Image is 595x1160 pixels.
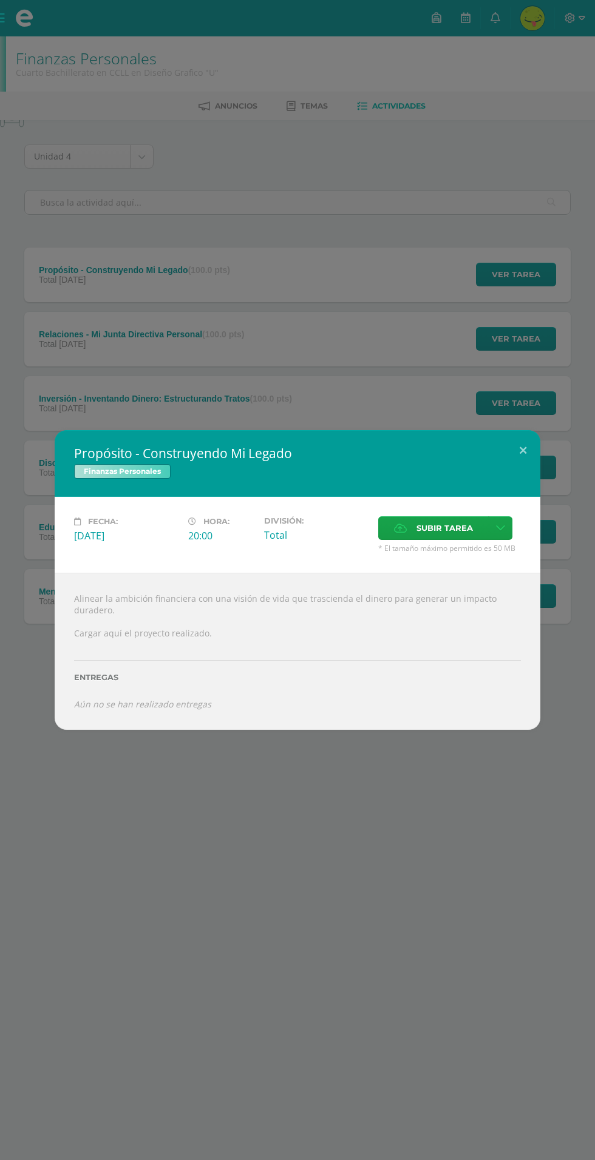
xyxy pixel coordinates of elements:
[88,517,118,526] span: Fecha:
[264,516,369,525] label: División:
[74,445,521,462] h2: Propósito - Construyendo Mi Legado
[188,529,254,542] div: 20:00
[74,673,521,682] label: Entregas
[264,528,369,542] div: Total
[74,464,171,479] span: Finanzas Personales
[203,517,229,526] span: Hora:
[74,529,178,542] div: [DATE]
[506,430,540,471] button: Close (Esc)
[74,698,211,710] i: Aún no se han realizado entregas
[416,517,473,539] span: Subir tarea
[378,543,521,553] span: * El tamaño máximo permitido es 50 MB
[55,573,540,730] div: Alinear la ambición financiera con una visión de vida que trascienda el dinero para generar un im...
